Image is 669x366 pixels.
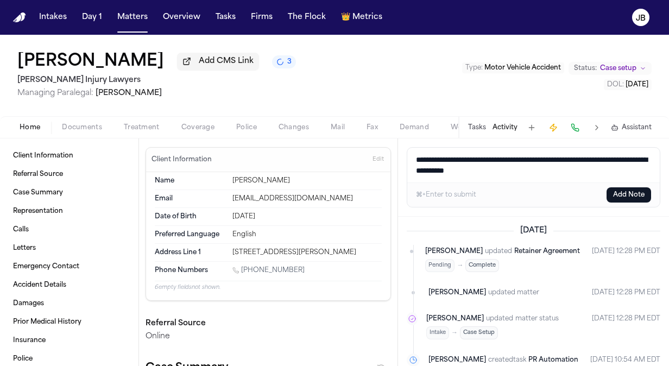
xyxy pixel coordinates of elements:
button: Tasks [211,8,240,27]
div: English [232,230,382,239]
a: Client Information [9,147,130,165]
time: October 1, 2025 at 11:28 AM [592,246,660,272]
span: Changes [279,123,309,132]
button: 3 active tasks [272,55,296,68]
button: Add Task [524,120,539,135]
span: PR Automation [528,357,578,363]
span: Edit [373,156,384,163]
a: Representation [9,203,130,220]
span: Assistant [622,123,652,132]
button: Add Note [607,187,651,203]
a: PR Automation [528,355,578,365]
span: Demand [400,123,429,132]
a: Damages [9,295,130,312]
span: [PERSON_NAME] [428,287,486,298]
span: Complete [465,259,499,272]
a: Prior Medical History [9,313,130,331]
dt: Date of Birth [155,212,226,221]
span: updated [485,246,512,257]
span: Case setup [600,64,636,73]
button: Firms [247,8,277,27]
button: Edit DOL: 2025-08-04 [604,79,652,90]
a: Referral Source [9,166,130,183]
span: Home [20,123,40,132]
span: Add CMS Link [199,56,254,67]
a: Retainer Agreement [514,246,580,257]
div: [DATE] [232,212,382,221]
button: Add CMS Link [177,53,259,70]
span: Workspaces [451,123,493,132]
h3: Referral Source [146,318,391,329]
button: Change status from Case setup [569,62,652,75]
button: Edit [369,151,387,168]
span: [PERSON_NAME] [426,313,484,324]
div: [PERSON_NAME] [232,176,382,185]
span: Phone Numbers [155,266,208,275]
span: [DATE] [626,81,648,88]
span: [PERSON_NAME] [428,355,486,365]
a: Letters [9,239,130,257]
button: Edit Type: Motor Vehicle Accident [462,62,564,73]
dt: Address Line 1 [155,248,226,257]
h3: Client Information [149,155,214,164]
a: Emergency Contact [9,258,130,275]
span: DOL : [607,81,624,88]
dt: Preferred Language [155,230,226,239]
div: ⌘+Enter to submit [416,191,476,199]
button: Overview [159,8,205,27]
span: Police [236,123,257,132]
span: Mail [331,123,345,132]
div: [EMAIL_ADDRESS][DOMAIN_NAME] [232,194,382,203]
span: matter status [515,313,559,324]
button: Tasks [468,123,486,132]
a: Calls [9,221,130,238]
time: October 1, 2025 at 9:54 AM [590,355,660,365]
span: [DATE] [514,225,553,236]
a: Home [13,12,26,23]
h2: [PERSON_NAME] Injury Lawyers [17,74,296,87]
time: October 1, 2025 at 11:28 AM [592,313,660,339]
span: Status: [574,64,597,73]
button: Create Immediate Task [546,120,561,135]
span: Managing Paralegal: [17,89,93,97]
button: Make a Call [567,120,583,135]
img: Finch Logo [13,12,26,23]
a: Insurance [9,332,130,349]
p: Online [146,331,391,342]
span: Motor Vehicle Accident [484,65,561,71]
span: updated [486,313,513,324]
span: Fax [367,123,378,132]
span: Pending [425,259,455,272]
span: 3 [287,58,292,66]
span: Case Setup [460,326,498,339]
dt: Email [155,194,226,203]
a: Intakes [35,8,71,27]
button: The Flock [283,8,330,27]
span: created task [488,355,526,365]
a: Case Summary [9,184,130,201]
button: Day 1 [78,8,106,27]
span: → [451,329,458,337]
span: Intake [426,326,449,339]
time: October 1, 2025 at 11:28 AM [592,287,660,298]
span: Documents [62,123,102,132]
a: Call 1 (662) 624-1935 [232,266,305,275]
button: Matters [113,8,152,27]
button: Assistant [611,123,652,132]
span: [PERSON_NAME] [425,246,483,257]
dt: Name [155,176,226,185]
div: [STREET_ADDRESS][PERSON_NAME] [232,248,382,257]
button: crownMetrics [337,8,387,27]
span: updated matter [488,287,539,298]
span: Retainer Agreement [514,248,580,255]
button: Edit matter name [17,52,164,72]
span: Type : [465,65,483,71]
span: Treatment [124,123,160,132]
span: [PERSON_NAME] [96,89,162,97]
